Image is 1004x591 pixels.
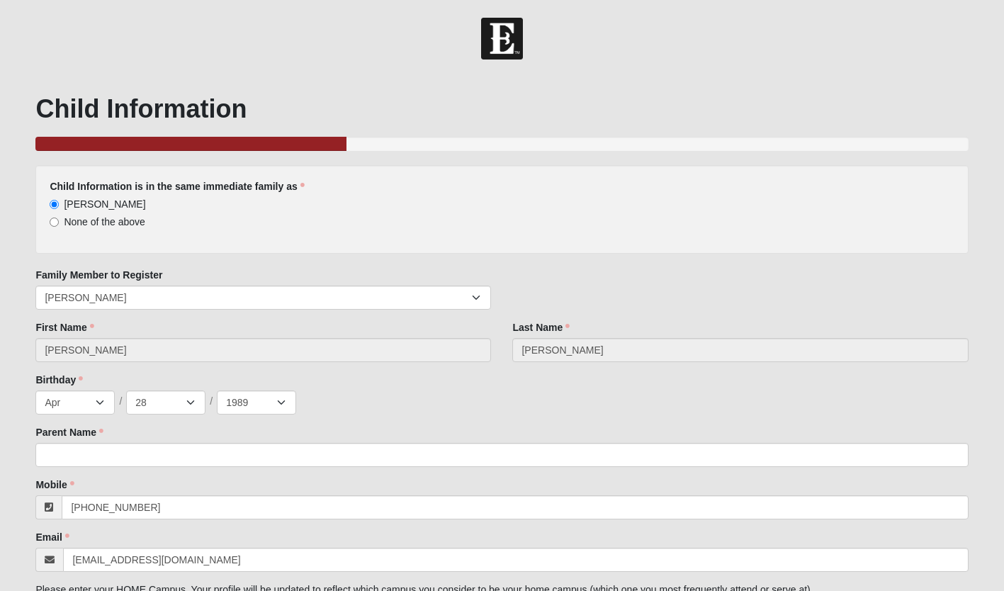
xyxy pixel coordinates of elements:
[210,394,213,410] span: /
[35,478,74,492] label: Mobile
[119,394,122,410] span: /
[35,373,83,387] label: Birthday
[35,320,94,334] label: First Name
[35,530,69,544] label: Email
[64,216,145,227] span: None of the above
[35,425,103,439] label: Parent Name
[35,268,162,282] label: Family Member to Register
[50,179,304,193] label: Child Information is in the same immediate family as
[512,320,570,334] label: Last Name
[50,200,59,209] input: [PERSON_NAME]
[64,198,145,210] span: [PERSON_NAME]
[35,94,968,124] h1: Child Information
[50,218,59,227] input: None of the above
[481,18,523,60] img: Church of Eleven22 Logo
